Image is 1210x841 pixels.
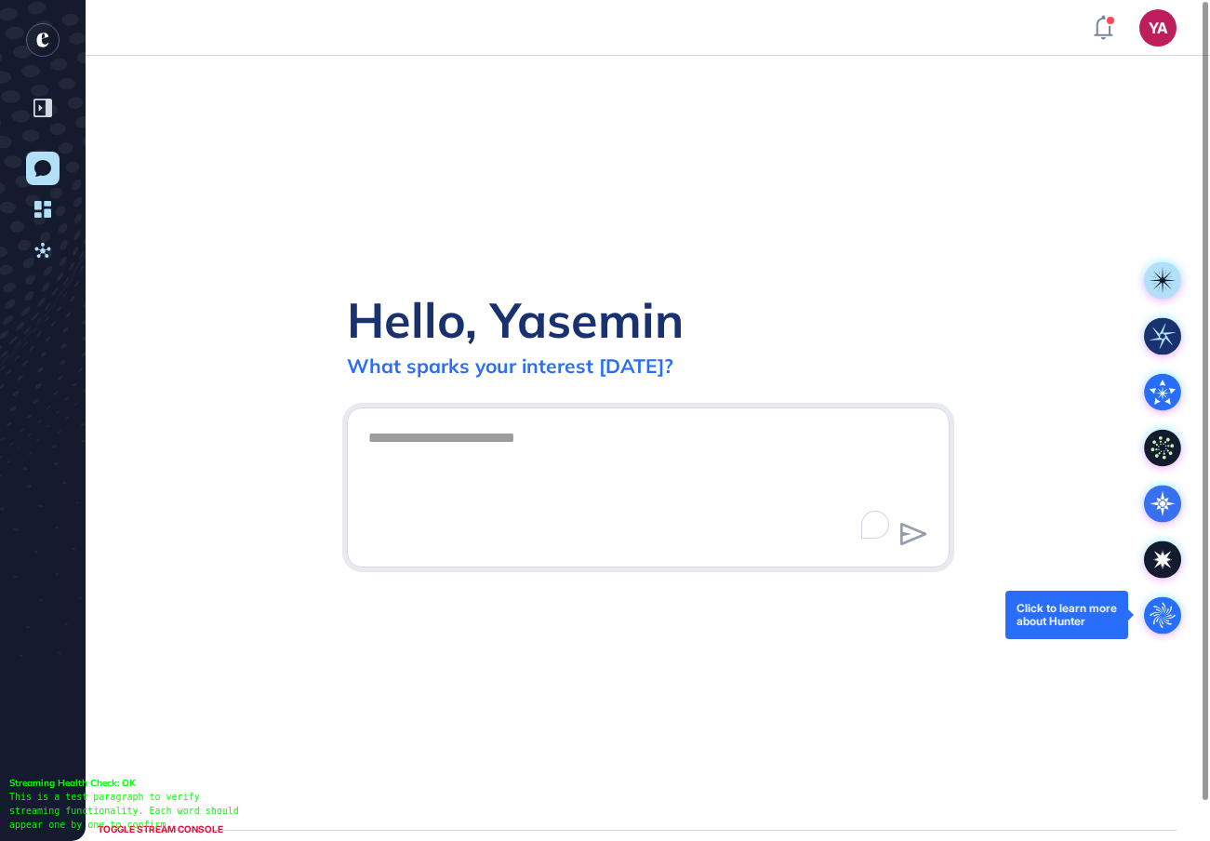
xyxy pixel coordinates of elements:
[357,420,939,550] textarea: To enrich screen reader interactions, please activate Accessibility in Grammarly extension settings
[1139,9,1177,47] button: YA
[347,289,684,350] div: Hello, Yasemin
[26,23,60,57] div: entrapeer-logo
[347,354,673,378] div: What sparks your interest [DATE]?
[93,818,228,841] div: TOGGLE STREAM CONSOLE
[1017,602,1117,628] div: Click to learn more about Hunter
